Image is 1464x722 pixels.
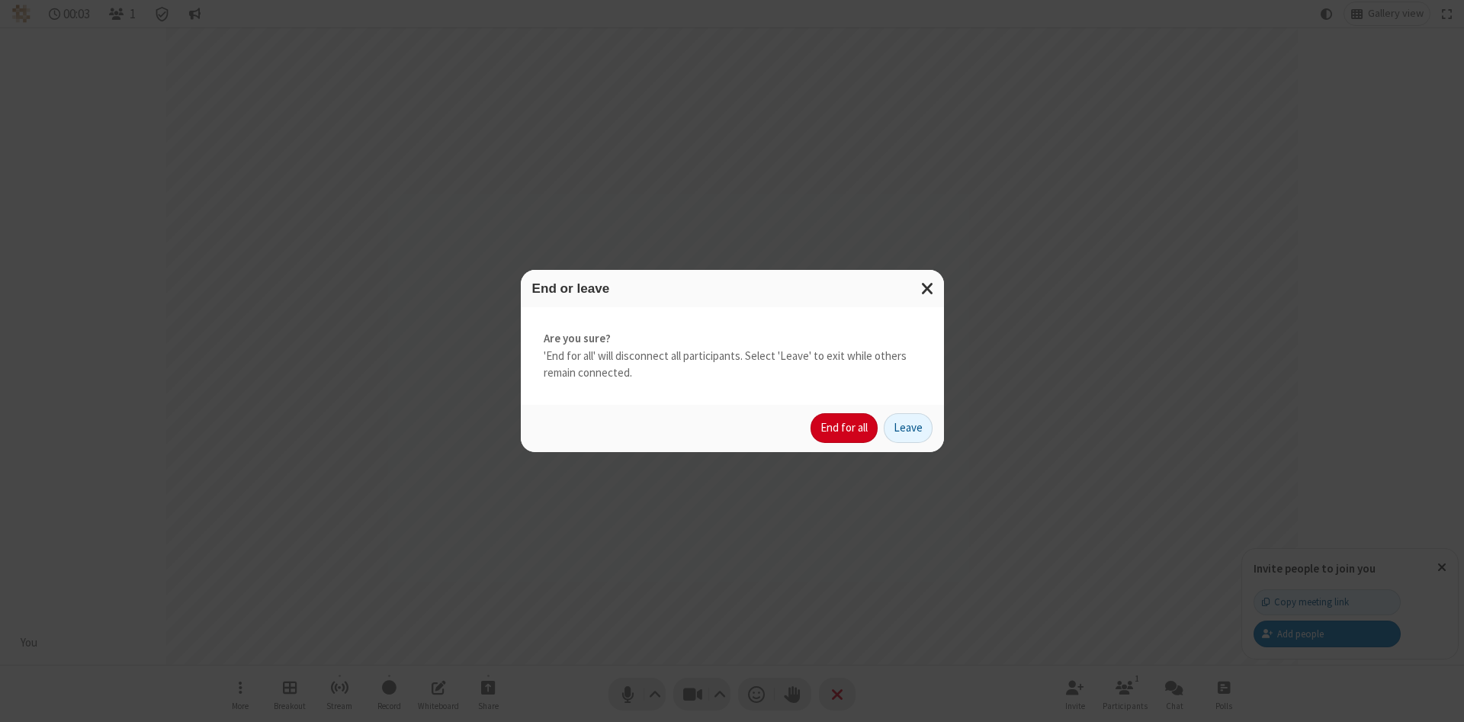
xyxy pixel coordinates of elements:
button: Close modal [912,270,944,307]
strong: Are you sure? [544,330,921,348]
button: Leave [884,413,933,444]
h3: End or leave [532,281,933,296]
button: End for all [811,413,878,444]
div: 'End for all' will disconnect all participants. Select 'Leave' to exit while others remain connec... [521,307,944,405]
